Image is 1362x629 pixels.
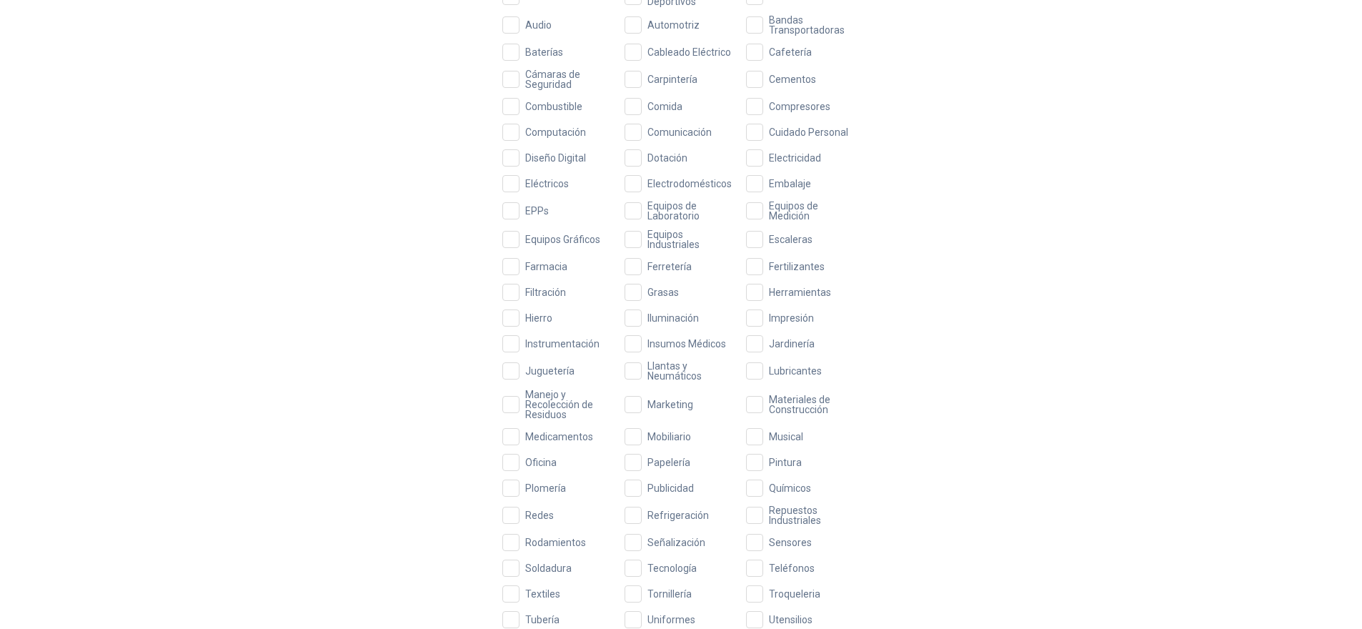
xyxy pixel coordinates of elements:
span: Baterías [520,47,569,57]
span: Fertilizantes [763,262,830,272]
span: Dotación [642,153,693,163]
span: Comunicación [642,127,717,137]
span: Equipos de Laboratorio [642,201,738,221]
span: Impresión [763,313,820,323]
span: Tornillería [642,589,697,599]
span: Redes [520,510,560,520]
span: Jardinería [763,339,820,349]
span: Compresores [763,101,836,112]
span: Juguetería [520,366,580,376]
span: Soldadura [520,563,577,573]
span: Comida [642,101,688,112]
span: Farmacia [520,262,573,272]
span: Grasas [642,287,685,297]
span: Filtración [520,287,572,297]
span: Cafetería [763,47,817,57]
span: Rodamientos [520,538,592,548]
span: Refrigeración [642,510,715,520]
span: Herramientas [763,287,837,297]
span: Cuidado Personal [763,127,854,137]
span: Utensilios [763,615,818,625]
span: Eléctricos [520,179,575,189]
span: Embalaje [763,179,817,189]
span: Tecnología [642,563,702,573]
span: Diseño Digital [520,153,592,163]
span: Instrumentación [520,339,605,349]
span: Pintura [763,457,807,467]
span: Químicos [763,483,817,493]
span: Materiales de Construcción [763,395,860,415]
span: Llantas y Neumáticos [642,361,738,381]
span: Publicidad [642,483,700,493]
span: Computación [520,127,592,137]
span: Textiles [520,589,566,599]
span: Marketing [642,400,699,410]
span: Uniformes [642,615,701,625]
span: Hierro [520,313,558,323]
span: Musical [763,432,809,442]
span: Iluminación [642,313,705,323]
span: Insumos Médicos [642,339,732,349]
span: Repuestos Industriales [763,505,860,525]
span: EPPs [520,206,555,216]
span: Cámaras de Seguridad [520,69,616,89]
span: Oficina [520,457,562,467]
span: Combustible [520,101,588,112]
span: Manejo y Recolección de Residuos [520,390,616,420]
span: Bandas Transportadoras [763,15,860,35]
span: Cementos [763,74,822,84]
span: Carpintería [642,74,703,84]
span: Electricidad [763,153,827,163]
span: Automotriz [642,20,705,30]
span: Tubería [520,615,565,625]
span: Sensores [763,538,817,548]
span: Equipos Gráficos [520,234,606,244]
span: Mobiliario [642,432,697,442]
span: Escaleras [763,234,818,244]
span: Audio [520,20,557,30]
span: Cableado Eléctrico [642,47,737,57]
span: Troqueleria [763,589,826,599]
span: Teléfonos [763,563,820,573]
span: Medicamentos [520,432,599,442]
span: Señalización [642,538,711,548]
span: Equipos Industriales [642,229,738,249]
span: Lubricantes [763,366,827,376]
span: Ferretería [642,262,697,272]
span: Electrodomésticos [642,179,737,189]
span: Papelería [642,457,696,467]
span: Equipos de Medición [763,201,860,221]
span: Plomería [520,483,572,493]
